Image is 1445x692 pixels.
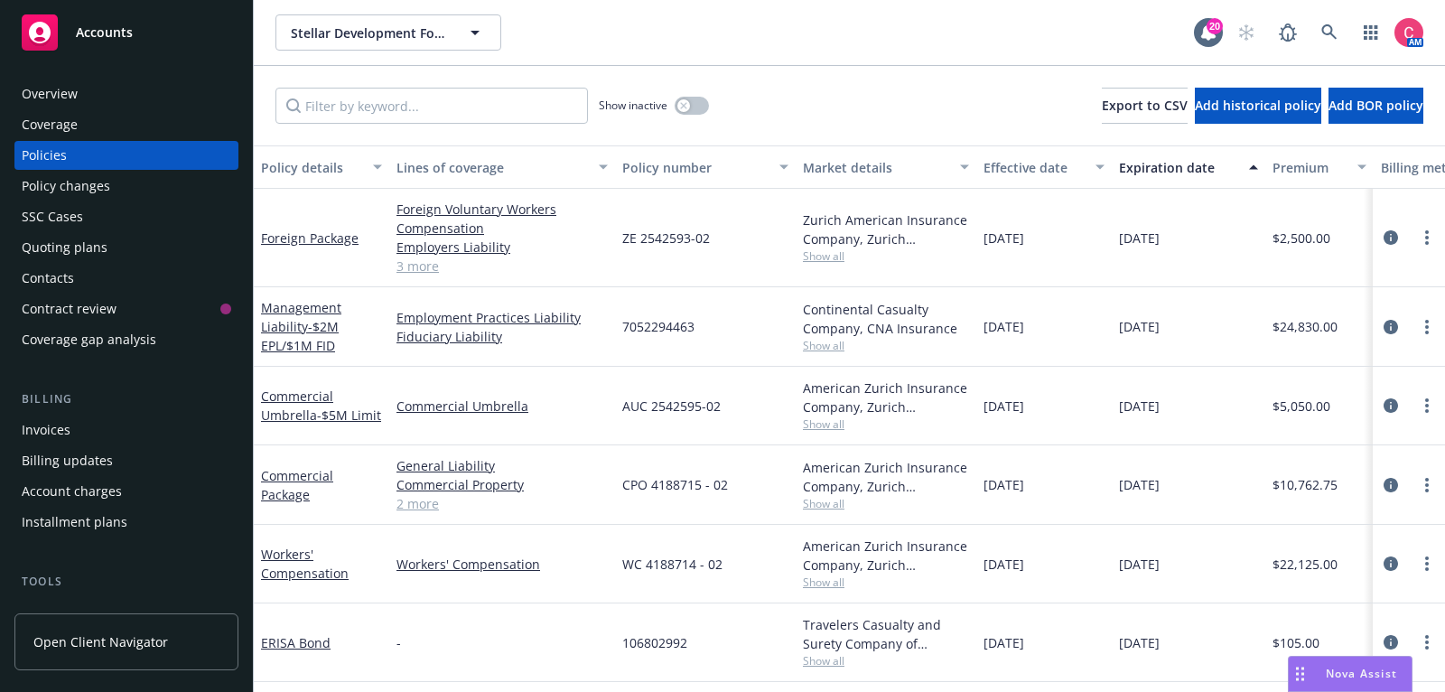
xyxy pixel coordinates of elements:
div: Coverage gap analysis [22,325,156,354]
a: Foreign Package [261,229,359,247]
span: Show all [803,496,969,511]
a: Workers' Compensation [261,546,349,582]
button: Market details [796,145,976,189]
div: Zurich American Insurance Company, Zurich Insurance Group [803,210,969,248]
span: [DATE] [984,475,1024,494]
div: Contacts [22,264,74,293]
button: Effective date [976,145,1112,189]
a: Contract review [14,295,238,323]
span: [DATE] [1119,229,1160,248]
a: Fiduciary Liability [396,327,608,346]
span: $5,050.00 [1273,397,1330,416]
button: Export to CSV [1102,88,1188,124]
span: Add BOR policy [1328,97,1423,114]
input: Filter by keyword... [275,88,588,124]
a: Manage files [14,598,238,627]
span: Show all [803,653,969,669]
div: Policy details [261,158,362,177]
a: Workers' Compensation [396,555,608,574]
span: [DATE] [1119,555,1160,574]
a: Overview [14,79,238,108]
span: [DATE] [1119,397,1160,416]
a: Switch app [1353,14,1389,51]
div: Overview [22,79,78,108]
a: Employment Practices Liability [396,308,608,327]
a: Commercial Property [396,475,608,494]
a: Foreign Voluntary Workers Compensation [396,200,608,238]
span: [DATE] [1119,475,1160,494]
div: Contract review [22,295,117,323]
div: Effective date [984,158,1085,177]
span: $105.00 [1273,633,1319,652]
div: Coverage [22,110,78,139]
span: - $5M Limit [317,407,381,424]
span: Open Client Navigator [33,632,168,651]
a: Commercial Package [261,467,333,503]
a: Policy changes [14,172,238,201]
span: 106802992 [622,633,687,652]
div: Billing [14,390,238,408]
a: General Liability [396,456,608,475]
a: SSC Cases [14,202,238,231]
span: Show all [803,338,969,353]
span: $2,500.00 [1273,229,1330,248]
div: 20 [1207,18,1223,34]
div: Expiration date [1119,158,1238,177]
a: Accounts [14,7,238,58]
span: Accounts [76,25,133,40]
div: Lines of coverage [396,158,588,177]
span: AUC 2542595-02 [622,397,721,416]
a: Employers Liability [396,238,608,257]
a: Commercial Umbrella [396,397,608,416]
a: circleInformation [1380,395,1402,416]
a: Account charges [14,477,238,506]
button: Expiration date [1112,145,1265,189]
div: Policy changes [22,172,110,201]
a: Coverage gap analysis [14,325,238,354]
a: Quoting plans [14,233,238,262]
span: [DATE] [1119,317,1160,336]
span: [DATE] [984,397,1024,416]
span: $22,125.00 [1273,555,1338,574]
div: Premium [1273,158,1347,177]
div: Policy number [622,158,769,177]
a: Contacts [14,264,238,293]
a: circleInformation [1380,474,1402,496]
div: Invoices [22,416,70,444]
div: Travelers Casualty and Surety Company of America, Travelers Insurance [803,615,969,653]
a: Installment plans [14,508,238,537]
span: [DATE] [984,633,1024,652]
a: 2 more [396,494,608,513]
a: more [1416,553,1438,575]
a: circleInformation [1380,631,1402,653]
button: Policy number [615,145,796,189]
span: CPO 4188715 - 02 [622,475,728,494]
a: more [1416,395,1438,416]
span: WC 4188714 - 02 [622,555,722,574]
div: Manage files [22,598,98,627]
span: Show all [803,248,969,264]
button: Lines of coverage [389,145,615,189]
a: Start snowing [1228,14,1264,51]
a: 3 more [396,257,608,276]
a: more [1416,227,1438,248]
div: Tools [14,573,238,591]
div: Installment plans [22,508,127,537]
a: Management Liability [261,299,341,354]
div: American Zurich Insurance Company, Zurich Insurance Group [803,537,969,575]
img: photo [1394,18,1423,47]
span: [DATE] [1119,633,1160,652]
a: more [1416,631,1438,653]
div: Account charges [22,477,122,506]
a: circleInformation [1380,227,1402,248]
button: Policy details [254,145,389,189]
div: Quoting plans [22,233,107,262]
span: 7052294463 [622,317,695,336]
div: Policies [22,141,67,170]
span: Show inactive [599,98,667,113]
a: ERISA Bond [261,634,331,651]
span: Stellar Development Foundation [291,23,447,42]
a: circleInformation [1380,553,1402,575]
a: Search [1311,14,1347,51]
div: Continental Casualty Company, CNA Insurance [803,300,969,338]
